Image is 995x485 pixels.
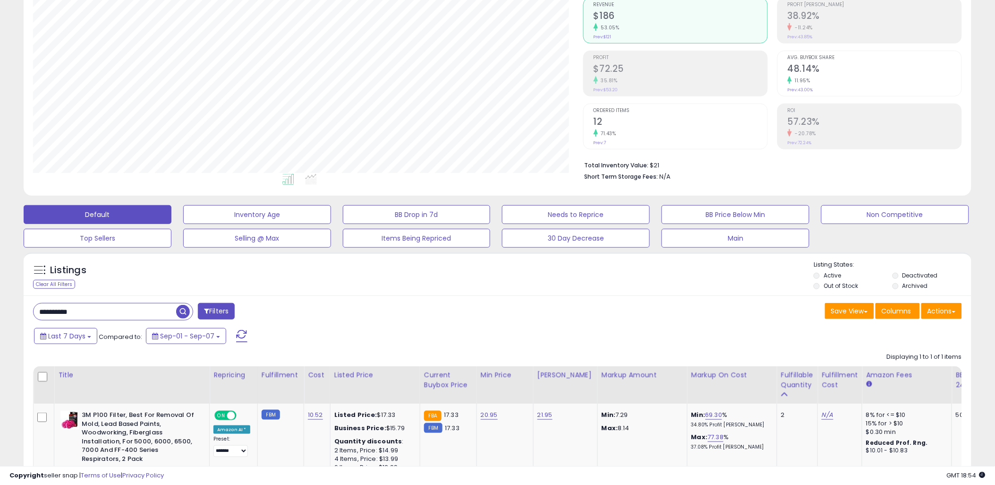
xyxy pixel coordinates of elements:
[334,370,416,380] div: Listed Price
[48,331,85,341] span: Last 7 Days
[481,370,529,380] div: Min Price
[594,63,767,76] h2: $72.25
[887,353,962,362] div: Displaying 1 to 1 of 1 items
[788,63,961,76] h2: 48.14%
[334,437,413,446] div: :
[213,425,250,434] div: Amazon AI *
[9,471,164,480] div: seller snap | |
[308,410,323,420] a: 10.52
[822,370,858,390] div: Fulfillment Cost
[183,205,331,224] button: Inventory Age
[598,77,618,84] small: 35.81%
[602,424,618,433] strong: Max:
[602,370,683,380] div: Markup Amount
[594,10,767,23] h2: $186
[262,370,300,380] div: Fulfillment
[602,424,680,433] p: 8.14
[792,24,813,31] small: -11.24%
[585,159,955,170] li: $21
[334,424,386,433] b: Business Price:
[424,370,473,390] div: Current Buybox Price
[334,437,402,446] b: Quantity discounts
[481,410,498,420] a: 20.95
[594,108,767,113] span: Ordered Items
[956,411,987,419] div: 50%
[60,411,79,430] img: 41wsr3CG9NL._SL40_.jpg
[34,328,97,344] button: Last 7 Days
[82,411,196,466] b: 3M P100 Filter, Best For Removal Of Mold, Lead Based Paints, Woodworking, Fiberglass Installation...
[866,380,872,389] small: Amazon Fees.
[24,205,171,224] button: Default
[866,370,948,380] div: Amazon Fees
[866,447,944,455] div: $10.01 - $10.83
[691,433,708,442] b: Max:
[24,229,171,248] button: Top Sellers
[183,229,331,248] button: Selling @ Max
[424,411,442,421] small: FBA
[343,229,491,248] button: Items Being Repriced
[882,306,911,316] span: Columns
[308,370,326,380] div: Cost
[902,271,938,279] label: Deactivated
[343,205,491,224] button: BB Drop in 7d
[594,55,767,61] span: Profit
[594,87,618,93] small: Prev: $53.20
[334,424,413,433] div: $15.79
[792,77,810,84] small: 11.95%
[825,303,874,319] button: Save View
[781,411,810,419] div: 2
[213,370,254,380] div: Repricing
[537,370,594,380] div: [PERSON_NAME]
[122,471,164,480] a: Privacy Policy
[99,332,142,341] span: Compared to:
[788,55,961,61] span: Avg. Buybox Share
[824,282,858,290] label: Out of Stock
[691,411,770,428] div: %
[662,229,809,248] button: Main
[788,140,812,146] small: Prev: 72.24%
[662,205,809,224] button: BB Price Below Min
[9,471,44,480] strong: Copyright
[866,419,944,428] div: 15% for > $10
[33,280,75,289] div: Clear All Filters
[814,260,971,269] p: Listing States:
[598,24,620,31] small: 53.05%
[788,34,813,40] small: Prev: 43.85%
[781,370,814,390] div: Fulfillable Quantity
[902,282,928,290] label: Archived
[821,205,969,224] button: Non Competitive
[876,303,920,319] button: Columns
[445,424,459,433] span: 17.33
[444,410,459,419] span: 17.33
[235,412,250,420] span: OFF
[594,2,767,8] span: Revenue
[537,410,553,420] a: 21.95
[956,370,990,390] div: BB Share 24h.
[691,433,770,450] div: %
[824,271,841,279] label: Active
[691,444,770,450] p: 37.08% Profit [PERSON_NAME]
[598,130,616,137] small: 71.43%
[866,411,944,419] div: 8% for <= $10
[866,439,928,447] b: Reduced Prof. Rng.
[262,410,280,420] small: FBM
[788,108,961,113] span: ROI
[788,10,961,23] h2: 38.92%
[215,412,227,420] span: ON
[334,463,413,472] div: 6 Items, Price: $12.99
[424,423,442,433] small: FBM
[50,264,86,277] h5: Listings
[58,370,205,380] div: Title
[146,328,226,344] button: Sep-01 - Sep-07
[334,411,413,419] div: $17.33
[788,116,961,129] h2: 57.23%
[691,370,773,380] div: Markup on Cost
[594,34,612,40] small: Prev: $121
[594,116,767,129] h2: 12
[788,87,813,93] small: Prev: 43.00%
[198,303,235,320] button: Filters
[594,140,606,146] small: Prev: 7
[866,428,944,436] div: $0.30 min
[687,366,777,404] th: The percentage added to the cost of goods (COGS) that forms the calculator for Min & Max prices.
[822,410,833,420] a: N/A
